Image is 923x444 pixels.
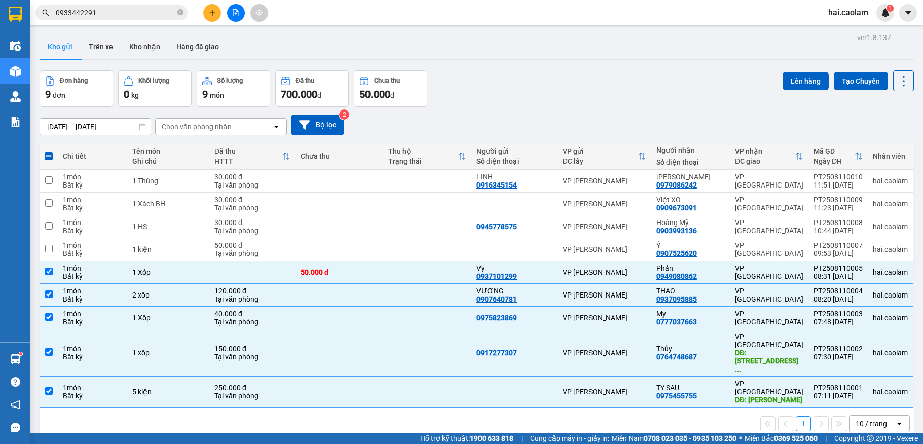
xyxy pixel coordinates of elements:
[476,181,517,189] div: 0916345154
[656,218,725,227] div: Hoàng Mỹ
[820,6,876,19] span: hai.caolam
[121,34,168,59] button: Kho nhận
[63,318,122,326] div: Bất kỳ
[10,41,21,51] img: warehouse-icon
[656,272,697,280] div: 0949080862
[63,310,122,318] div: 1 món
[63,181,122,189] div: Bất kỳ
[735,196,803,212] div: VP [GEOGRAPHIC_DATA]
[656,241,725,249] div: Ý
[814,287,863,295] div: PT2508110004
[873,152,908,160] div: Nhân viên
[814,318,863,326] div: 07:48 [DATE]
[558,143,651,170] th: Toggle SortBy
[63,173,122,181] div: 1 món
[873,245,908,253] div: hai.caolam
[214,392,290,400] div: Tại văn phòng
[735,173,803,189] div: VP [GEOGRAPHIC_DATA]
[873,314,908,322] div: hai.caolam
[873,177,908,185] div: hai.caolam
[814,295,863,303] div: 08:20 [DATE]
[63,204,122,212] div: Bất kỳ
[887,5,894,12] sup: 1
[317,91,321,99] span: đ
[63,241,122,249] div: 1 món
[132,223,204,231] div: 1 HS
[281,88,317,100] span: 700.000
[814,272,863,280] div: 08:31 [DATE]
[735,380,803,396] div: VP [GEOGRAPHIC_DATA]
[873,291,908,299] div: hai.caolam
[250,4,268,22] button: aim
[656,353,697,361] div: 0764748687
[476,349,517,357] div: 0917277307
[42,9,49,16] span: search
[873,268,908,276] div: hai.caolam
[210,91,224,99] span: món
[10,354,21,364] img: warehouse-icon
[388,157,458,165] div: Trạng thái
[735,332,803,349] div: VP [GEOGRAPHIC_DATA]
[374,77,400,84] div: Chưa thu
[132,314,204,322] div: 1 Xốp
[40,70,113,107] button: Đơn hàng9đơn
[656,392,697,400] div: 0975455755
[132,177,204,185] div: 1 Thùng
[296,77,314,84] div: Đã thu
[132,147,204,155] div: Tên món
[63,353,122,361] div: Bất kỳ
[124,88,129,100] span: 0
[656,249,697,257] div: 0907525620
[814,264,863,272] div: PT2508110005
[814,147,855,155] div: Mã GD
[10,91,21,102] img: warehouse-icon
[873,200,908,208] div: hai.caolam
[796,416,811,431] button: 1
[563,349,646,357] div: VP [PERSON_NAME]
[563,177,646,185] div: VP [PERSON_NAME]
[214,345,290,353] div: 150.000 đ
[63,272,122,280] div: Bất kỳ
[63,152,122,160] div: Chi tiết
[388,147,458,155] div: Thu hộ
[214,196,290,204] div: 30.000 đ
[19,352,22,355] sup: 1
[656,173,725,181] div: Niên Huỳnh
[899,4,917,22] button: caret-down
[63,227,122,235] div: Bất kỳ
[197,70,270,107] button: Số lượng9món
[214,147,282,155] div: Đã thu
[735,264,803,280] div: VP [GEOGRAPHIC_DATA]
[177,9,183,15] span: close-circle
[132,268,204,276] div: 1 Xốp
[132,200,204,208] div: 1 Xách BH
[11,400,20,410] span: notification
[132,245,204,253] div: 1 kiện
[856,419,887,429] div: 10 / trang
[656,384,725,392] div: TY SAU
[232,9,239,16] span: file-add
[470,434,513,442] strong: 1900 633 818
[209,143,296,170] th: Toggle SortBy
[476,147,552,155] div: Người gửi
[138,77,169,84] div: Khối lượng
[40,119,151,135] input: Select a date range.
[895,420,903,428] svg: open
[63,287,122,295] div: 1 món
[177,8,183,18] span: close-circle
[63,392,122,400] div: Bất kỳ
[521,433,523,444] span: |
[739,436,742,440] span: ⚪️
[301,268,379,276] div: 50.000 đ
[9,7,22,22] img: logo-vxr
[217,77,243,84] div: Số lượng
[339,109,349,120] sup: 2
[656,204,697,212] div: 0909673091
[214,227,290,235] div: Tại văn phòng
[63,384,122,392] div: 1 món
[735,287,803,303] div: VP [GEOGRAPHIC_DATA]
[383,143,471,170] th: Toggle SortBy
[873,349,908,357] div: hai.caolam
[63,218,122,227] div: 1 món
[735,365,741,373] span: ...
